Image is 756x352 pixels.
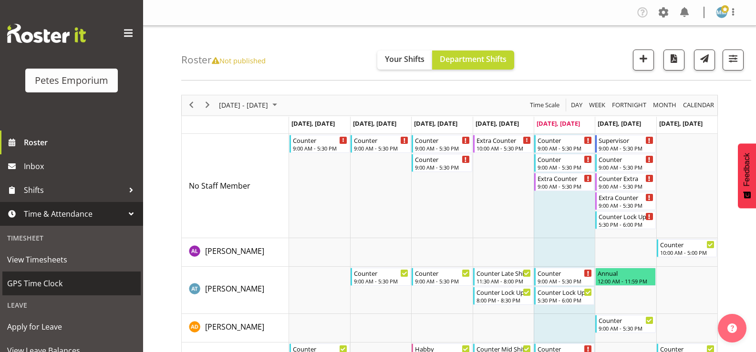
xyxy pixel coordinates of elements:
span: Time Scale [529,99,560,111]
td: Alex-Micheal Taniwha resource [182,267,289,314]
div: Alex-Micheal Taniwha"s event - Counter Begin From Wednesday, October 8, 2025 at 9:00:00 AM GMT+13... [412,268,472,286]
div: Alex-Micheal Taniwha"s event - Counter Lock Up Begin From Friday, October 10, 2025 at 5:30:00 PM ... [534,287,594,305]
td: No Staff Member resource [182,134,289,238]
div: Counter [415,154,469,164]
a: GPS Time Clock [2,272,141,295]
button: Time Scale [528,99,561,111]
div: No Staff Member"s event - Counter Begin From Wednesday, October 8, 2025 at 9:00:00 AM GMT+13:00 E... [412,154,472,172]
td: Amelia Denz resource [182,314,289,342]
span: [DATE], [DATE] [598,119,641,128]
span: Inbox [24,159,138,173]
div: previous period [183,95,199,115]
div: Petes Emporium [35,73,108,88]
button: Previous [185,99,198,111]
span: Time & Attendance [24,207,124,221]
div: October 06 - 12, 2025 [216,95,283,115]
div: 9:00 AM - 5:30 PM [415,163,469,171]
div: Counter [599,154,653,164]
button: Filter Shifts [723,50,744,70]
div: Alex-Micheal Taniwha"s event - Counter Late Shift Begin From Thursday, October 9, 2025 at 11:30:0... [473,268,533,286]
span: [DATE], [DATE] [353,119,396,128]
button: Add a new shift [633,50,654,70]
span: Week [588,99,606,111]
div: Supervisor [599,135,653,145]
div: Counter Extra [599,173,653,183]
div: Alex-Micheal Taniwha"s event - Annual Begin From Saturday, October 11, 2025 at 12:00:00 AM GMT+13... [595,268,655,286]
div: Counter [660,240,715,249]
div: 5:30 PM - 6:00 PM [599,221,653,228]
div: 9:00 AM - 5:30 PM [538,182,592,190]
span: [DATE], [DATE] [291,119,335,128]
div: Counter [415,268,469,278]
span: [DATE], [DATE] [414,119,457,128]
div: Counter [415,135,469,145]
span: Month [652,99,677,111]
div: 9:00 AM - 5:30 PM [538,277,592,285]
div: Alex-Micheal Taniwha"s event - Counter Begin From Friday, October 10, 2025 at 9:00:00 AM GMT+13:0... [534,268,594,286]
div: No Staff Member"s event - Counter Begin From Friday, October 10, 2025 at 9:00:00 AM GMT+13:00 End... [534,154,594,172]
button: Timeline Week [588,99,607,111]
button: Next [201,99,214,111]
button: Timeline Day [570,99,584,111]
div: No Staff Member"s event - Counter Begin From Monday, October 6, 2025 at 9:00:00 AM GMT+13:00 Ends... [290,135,350,153]
a: Apply for Leave [2,315,141,339]
span: [PERSON_NAME] [205,283,264,294]
div: Counter [599,315,653,325]
div: 9:00 AM - 5:30 PM [415,144,469,152]
div: 9:00 AM - 5:30 PM [599,144,653,152]
button: Month [682,99,716,111]
span: Shifts [24,183,124,197]
div: Annual [598,268,653,278]
span: Feedback [743,153,751,186]
span: [PERSON_NAME] [205,246,264,256]
div: Amelia Denz"s event - Counter Begin From Saturday, October 11, 2025 at 9:00:00 AM GMT+13:00 Ends ... [595,315,655,333]
div: Counter [354,135,408,145]
div: No Staff Member"s event - Extra Counter Begin From Saturday, October 11, 2025 at 9:00:00 AM GMT+1... [595,192,655,210]
div: Abigail Lane"s event - Counter Begin From Sunday, October 12, 2025 at 10:00:00 AM GMT+13:00 Ends ... [657,239,717,257]
div: No Staff Member"s event - Counter Extra Begin From Saturday, October 11, 2025 at 9:00:00 AM GMT+1... [595,173,655,191]
button: Fortnight [611,99,648,111]
div: 9:00 AM - 5:30 PM [599,182,653,190]
div: No Staff Member"s event - Extra Counter Begin From Friday, October 10, 2025 at 9:00:00 AM GMT+13:... [534,173,594,191]
div: 5:30 PM - 6:00 PM [538,296,592,304]
div: No Staff Member"s event - Supervisor Begin From Saturday, October 11, 2025 at 9:00:00 AM GMT+13:0... [595,135,655,153]
div: 10:00 AM - 5:00 PM [660,249,715,256]
span: Roster [24,135,138,150]
div: 9:00 AM - 5:30 PM [293,144,347,152]
button: Your Shifts [377,50,432,70]
span: GPS Time Clock [7,276,136,291]
div: next period [199,95,216,115]
div: Leave [2,295,141,315]
div: 9:00 AM - 5:30 PM [415,277,469,285]
a: [PERSON_NAME] [205,283,264,294]
div: Extra Counter [538,173,592,183]
h4: Roster [181,54,266,65]
div: No Staff Member"s event - Counter Begin From Wednesday, October 8, 2025 at 9:00:00 AM GMT+13:00 E... [412,135,472,153]
div: 9:00 AM - 5:30 PM [354,144,408,152]
span: [PERSON_NAME] [205,322,264,332]
span: Not published [212,56,266,65]
div: Extra Counter [476,135,531,145]
div: Timesheet [2,228,141,248]
div: 9:00 AM - 5:30 PM [599,324,653,332]
div: 11:30 AM - 8:00 PM [476,277,531,285]
div: 9:00 AM - 5:30 PM [599,163,653,171]
a: View Timesheets [2,248,141,272]
div: No Staff Member"s event - Counter Lock Up Begin From Saturday, October 11, 2025 at 5:30:00 PM GMT... [595,211,655,229]
div: Alex-Micheal Taniwha"s event - Counter Begin From Tuesday, October 7, 2025 at 9:00:00 AM GMT+13:0... [351,268,411,286]
span: Apply for Leave [7,320,136,334]
div: 12:00 AM - 11:59 PM [598,277,653,285]
div: 9:00 AM - 5:30 PM [599,201,653,209]
div: Counter Lock Up [476,287,531,297]
span: [DATE] - [DATE] [218,99,269,111]
img: Rosterit website logo [7,24,86,43]
a: No Staff Member [189,180,250,191]
span: View Timesheets [7,252,136,267]
div: 9:00 AM - 5:30 PM [538,163,592,171]
div: Counter [538,135,592,145]
button: Timeline Month [652,99,678,111]
span: Department Shifts [440,54,507,64]
div: No Staff Member"s event - Counter Begin From Friday, October 10, 2025 at 9:00:00 AM GMT+13:00 End... [534,135,594,153]
button: Department Shifts [432,50,514,70]
div: Counter [538,154,592,164]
